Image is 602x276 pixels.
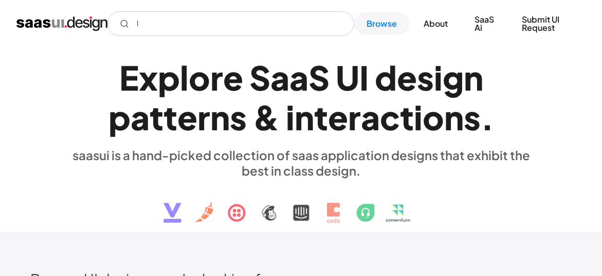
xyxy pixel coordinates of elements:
[286,97,295,137] div: i
[328,97,348,137] div: e
[348,97,361,137] div: r
[177,97,197,137] div: e
[481,97,494,137] div: .
[423,97,444,137] div: o
[444,97,464,137] div: n
[253,97,280,137] div: &
[223,58,243,97] div: e
[131,97,150,137] div: a
[336,58,359,97] div: U
[163,97,177,137] div: t
[230,97,247,137] div: s
[464,58,483,97] div: n
[434,58,443,97] div: i
[509,8,586,39] a: Submit UI Request
[210,58,223,97] div: r
[397,58,417,97] div: e
[314,97,328,137] div: t
[65,147,538,178] div: saasui is a hand-picked collection of saas application designs that exhibit the best in class des...
[443,58,464,97] div: g
[295,97,314,137] div: n
[107,11,354,36] form: Email Form
[464,97,481,137] div: s
[380,97,400,137] div: c
[462,8,507,39] a: SaaS Ai
[375,58,397,97] div: d
[197,97,210,137] div: r
[270,58,289,97] div: a
[354,12,409,35] a: Browse
[108,97,131,137] div: p
[249,58,270,97] div: S
[417,58,434,97] div: s
[107,11,354,36] input: Search UI designs you're looking for...
[414,97,423,137] div: i
[210,97,230,137] div: n
[189,58,210,97] div: o
[289,58,308,97] div: a
[119,58,139,97] div: E
[150,97,163,137] div: t
[16,15,107,32] a: home
[308,58,330,97] div: S
[145,178,457,232] img: text, icon, saas logo
[411,12,460,35] a: About
[359,58,369,97] div: I
[180,58,189,97] div: l
[158,58,180,97] div: p
[400,97,414,137] div: t
[139,58,158,97] div: x
[65,58,538,137] h1: Explore SaaS UI design patterns & interactions.
[361,97,380,137] div: a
